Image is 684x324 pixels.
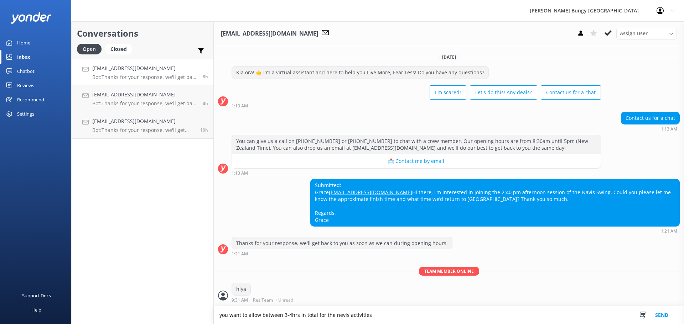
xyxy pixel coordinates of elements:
div: Thanks for your response, we'll get back to you as soon as we can during opening hours. [232,237,452,249]
span: Sep 15 2025 10:37pm (UTC +12:00) Pacific/Auckland [200,127,208,133]
div: Sep 16 2025 01:13am (UTC +12:00) Pacific/Auckland [232,103,601,108]
span: Sep 16 2025 12:57am (UTC +12:00) Pacific/Auckland [203,100,208,106]
h4: [EMAIL_ADDRESS][DOMAIN_NAME] [92,117,195,125]
div: Support Docs [22,288,51,303]
a: [EMAIL_ADDRESS][DOMAIN_NAME]Bot:Thanks for your response, we'll get back to you as soon as we can... [72,59,213,85]
img: yonder-white-logo.png [11,12,52,24]
div: Chatbot [17,64,35,78]
span: Team member online [419,267,479,276]
button: Let's do this! Any deals? [470,85,537,100]
div: Kia ora! 🤙 I'm a virtual assistant and here to help you Live More, Fear Less! Do you have any que... [232,67,488,79]
textarea: you want to allow between 3-4hrs in total for the nevis activities [214,306,684,324]
div: Sep 16 2025 09:31am (UTC +12:00) Pacific/Auckland [232,297,295,302]
div: Help [31,303,41,317]
div: hiya [232,283,250,295]
a: [EMAIL_ADDRESS][DOMAIN_NAME]Bot:Thanks for your response, we'll get back to you as soon as we can... [72,85,213,112]
div: Submitted: Grace Hi there, I’m interested in joining the 2:40 pm afternoon session of the Navis S... [311,179,679,226]
div: Home [17,36,30,50]
strong: 9:31 AM [232,298,248,302]
div: You can give us a call on [PHONE_NUMBER] or [PHONE_NUMBER] to chat with a crew member. Our openin... [232,135,601,154]
button: I'm scared! [430,85,466,100]
strong: 1:21 AM [661,229,677,233]
strong: 1:13 AM [232,171,248,175]
a: [EMAIL_ADDRESS][DOMAIN_NAME] [329,189,412,196]
p: Bot: Thanks for your response, we'll get back to you as soon as we can during opening hours. [92,100,197,107]
div: Sep 16 2025 01:13am (UTC +12:00) Pacific/Auckland [621,126,680,131]
div: Recommend [17,92,44,107]
span: Sep 16 2025 01:21am (UTC +12:00) Pacific/Auckland [203,74,208,80]
div: Reviews [17,78,34,92]
div: Sep 16 2025 01:21am (UTC +12:00) Pacific/Auckland [232,251,452,256]
a: Open [77,45,105,53]
span: • Unread [275,298,293,302]
button: 📩 Contact me by email [232,154,601,168]
div: Assign User [616,28,677,39]
button: Send [648,306,675,324]
strong: 1:21 AM [232,252,248,256]
div: Sep 16 2025 01:21am (UTC +12:00) Pacific/Auckland [310,228,680,233]
a: [EMAIL_ADDRESS][DOMAIN_NAME]Bot:Thanks for your response, we'll get back to you as soon as we can... [72,112,213,139]
div: Sep 16 2025 01:13am (UTC +12:00) Pacific/Auckland [232,170,601,175]
div: Open [77,44,102,54]
h3: [EMAIL_ADDRESS][DOMAIN_NAME] [221,29,318,38]
h4: [EMAIL_ADDRESS][DOMAIN_NAME] [92,64,197,72]
a: Closed [105,45,136,53]
div: Contact us for a chat [621,112,679,124]
h4: [EMAIL_ADDRESS][DOMAIN_NAME] [92,91,197,99]
strong: 1:13 AM [661,127,677,131]
span: Assign user [620,30,648,37]
h2: Conversations [77,27,208,40]
div: Settings [17,107,34,121]
div: Closed [105,44,132,54]
p: Bot: Thanks for your response, we'll get back to you as soon as we can during opening hours. [92,74,197,80]
span: Res Team [253,298,273,302]
button: Contact us for a chat [541,85,601,100]
span: [DATE] [438,54,460,60]
div: Inbox [17,50,30,64]
strong: 1:13 AM [232,104,248,108]
p: Bot: Thanks for your response, we'll get back to you as soon as we can during opening hours. [92,127,195,133]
